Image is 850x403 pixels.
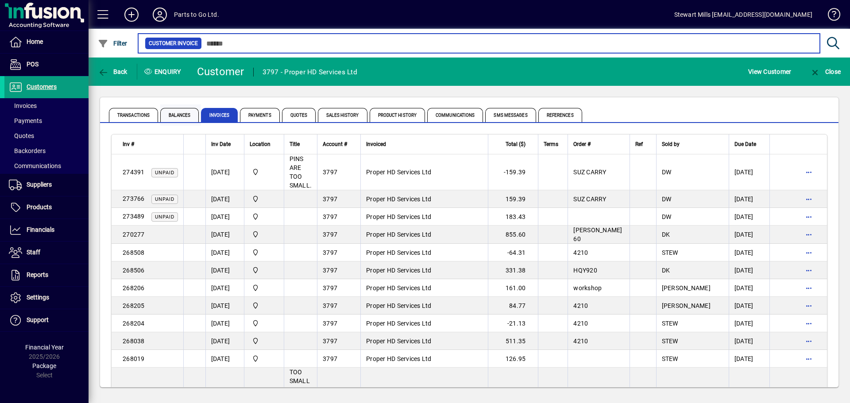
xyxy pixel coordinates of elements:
div: Inv # [123,139,178,149]
td: [DATE] [205,315,244,332]
span: Payments [9,117,42,124]
span: STEW [662,338,678,345]
span: DAE - Bulk Store [250,230,278,239]
td: -159.39 [488,154,538,190]
span: 3797 [323,355,337,362]
div: Inv Date [211,139,239,149]
span: DAE - Bulk Store [250,283,278,293]
span: Total ($) [506,139,525,149]
span: Location [250,139,270,149]
button: More options [802,263,816,277]
a: Staff [4,242,89,264]
span: Support [27,316,49,323]
td: -21.13 [488,315,538,332]
a: Invoices [4,98,89,113]
span: Ref [635,139,643,149]
span: Customer Invoice [149,39,198,48]
span: Invoiced [366,139,386,149]
span: Sales History [318,108,367,122]
span: Proper HD Services Ltd [366,338,432,345]
td: [DATE] [729,208,769,226]
span: DAE - Bulk Store [250,319,278,328]
td: [DATE] [205,244,244,261]
td: [DATE] [729,350,769,368]
span: DAE - Bulk Store [250,194,278,204]
span: 268038 [123,338,145,345]
span: [PERSON_NAME] [662,284,711,292]
span: DAE - Bulk Store [250,336,278,346]
span: Title [290,139,300,149]
td: [DATE] [205,208,244,226]
span: Proper HD Services Ltd [366,169,432,176]
span: 268206 [123,284,145,292]
a: Products [4,196,89,219]
td: -64.31 [488,244,538,261]
div: Account # [323,139,355,149]
span: [PERSON_NAME] 60 [573,226,622,242]
span: 268508 [123,249,145,256]
span: Account # [323,139,347,149]
button: More options [802,299,816,313]
span: 273766 [123,195,145,202]
span: DAE - Bulk Store [250,167,278,177]
td: [DATE] [729,279,769,297]
button: Filter [96,35,130,51]
span: Terms [544,139,558,149]
span: SUZ CARRY [573,196,606,203]
a: Suppliers [4,174,89,196]
span: 268204 [123,320,145,327]
span: 3797 [323,284,337,292]
div: Total ($) [494,139,534,149]
span: HQY920 [573,267,597,274]
span: 4210 [573,320,588,327]
div: Enquiry [137,65,190,79]
span: workshop [573,284,602,292]
span: DAE - Bulk Store [250,265,278,275]
span: STEW [662,249,678,256]
div: Location [250,139,278,149]
span: 3797 [323,213,337,220]
span: 3797 [323,338,337,345]
span: Quotes [282,108,316,122]
td: 855.60 [488,226,538,244]
a: Settings [4,287,89,309]
button: Close [807,64,843,80]
span: [PERSON_NAME] [662,302,711,309]
span: Balances [160,108,199,122]
td: [DATE] [729,332,769,350]
td: [DATE] [729,154,769,190]
td: 126.95 [488,350,538,368]
span: Staff [27,249,40,256]
span: Products [27,203,52,211]
td: [DATE] [205,279,244,297]
span: Reports [27,271,48,278]
a: Reports [4,264,89,286]
td: [DATE] [205,261,244,279]
span: Package [32,362,56,369]
span: 3797 [323,169,337,176]
div: Ref [635,139,651,149]
span: Back [98,68,127,75]
span: 4210 [573,302,588,309]
span: Proper HD Services Ltd [366,231,432,238]
button: Profile [146,7,174,23]
span: SMS Messages [485,108,536,122]
a: Knowledge Base [821,2,839,31]
span: Backorders [9,147,46,154]
div: Customer [197,65,244,79]
span: Financials [27,226,54,233]
a: POS [4,54,89,76]
span: Inv # [123,139,134,149]
a: Financials [4,219,89,241]
a: Home [4,31,89,53]
span: Order # [573,139,591,149]
td: [DATE] [205,350,244,368]
a: Payments [4,113,89,128]
button: More options [802,210,816,224]
span: References [538,108,582,122]
div: Stewart Mills [EMAIL_ADDRESS][DOMAIN_NAME] [674,8,812,22]
span: 4210 [573,249,588,256]
span: DAE - Bulk Store [250,248,278,257]
div: Sold by [662,139,723,149]
app-page-header-button: Back [89,64,137,80]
